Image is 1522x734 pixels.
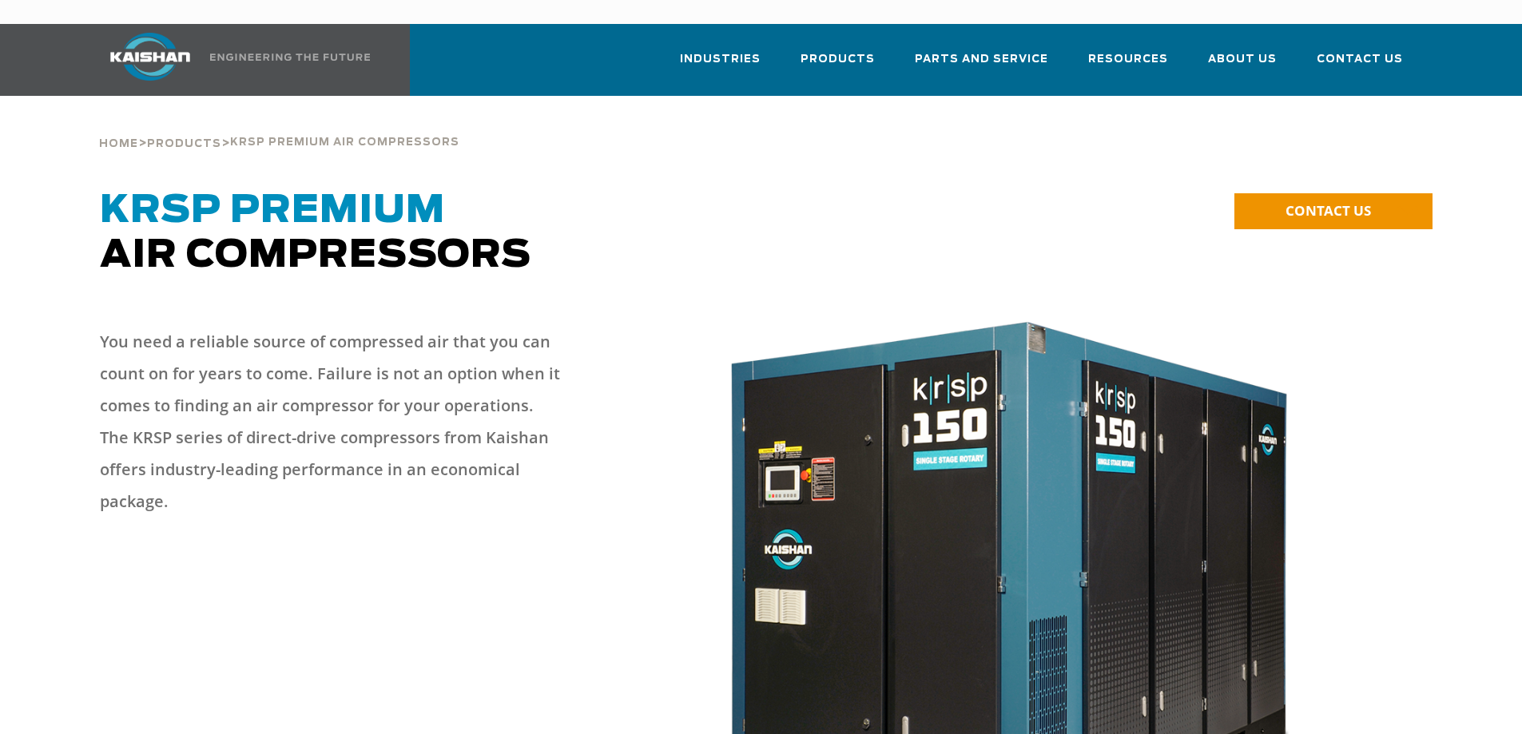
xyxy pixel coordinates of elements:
span: Home [99,139,138,149]
span: Resources [1088,50,1168,69]
div: > > [99,96,459,157]
a: Contact Us [1317,38,1403,93]
a: CONTACT US [1234,193,1433,229]
a: About Us [1208,38,1277,93]
span: Industries [680,50,761,69]
span: CONTACT US [1286,201,1371,220]
span: Air Compressors [100,192,531,275]
a: Parts and Service [915,38,1048,93]
a: Resources [1088,38,1168,93]
img: Engineering the future [210,54,370,61]
span: Products [147,139,221,149]
img: kaishan logo [90,33,210,81]
span: krsp premium air compressors [230,137,459,148]
a: Products [147,136,221,150]
a: Home [99,136,138,150]
span: Contact Us [1317,50,1403,69]
p: You need a reliable source of compressed air that you can count on for years to come. Failure is ... [100,326,563,518]
a: Products [801,38,875,93]
span: About Us [1208,50,1277,69]
a: Kaishan USA [90,24,373,96]
a: Industries [680,38,761,93]
span: KRSP Premium [100,192,445,230]
span: Parts and Service [915,50,1048,69]
span: Products [801,50,875,69]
